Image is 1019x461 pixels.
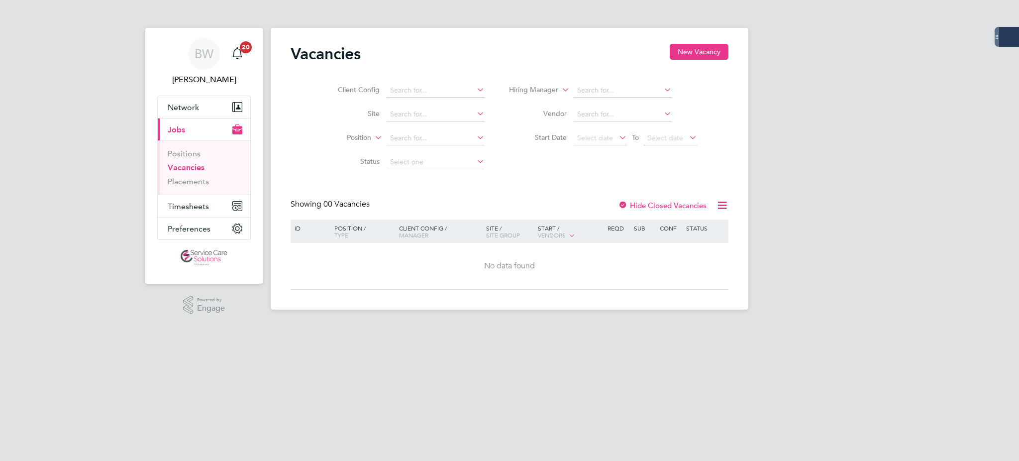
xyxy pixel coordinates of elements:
div: Status [684,220,727,236]
label: Site [322,109,380,118]
input: Search for... [387,131,485,145]
input: Search for... [387,108,485,121]
a: BW[PERSON_NAME] [157,38,251,86]
a: Go to home page [157,250,251,266]
h2: Vacancies [291,44,361,64]
input: Search for... [387,84,485,98]
label: Vendor [509,109,567,118]
img: servicecare-logo-retina.png [181,250,227,266]
span: Select date [647,133,683,142]
span: 20 [240,41,252,53]
div: ID [292,220,327,236]
button: Jobs [158,118,250,140]
span: BW [195,47,213,60]
button: New Vacancy [670,44,728,60]
span: Site Group [486,231,520,239]
label: Position [314,133,371,143]
div: Site / [484,220,536,243]
div: Reqd [605,220,631,236]
span: Jobs [168,125,185,134]
div: No data found [292,261,727,271]
span: Engage [197,304,225,313]
div: Position / [327,220,397,243]
span: Select date [577,133,613,142]
div: Showing [291,199,372,210]
button: Network [158,96,250,118]
span: Network [168,103,199,112]
label: Status [322,157,380,166]
label: Start Date [509,133,567,142]
div: Jobs [158,140,250,195]
a: Vacancies [168,163,204,172]
button: Preferences [158,218,250,239]
span: Type [334,231,348,239]
span: Timesheets [168,202,209,211]
span: Preferences [168,224,210,233]
span: Bethany Wiles [157,74,251,86]
span: Vendors [538,231,566,239]
a: Positions [168,149,201,158]
input: Select one [387,155,485,169]
a: Powered byEngage [183,296,225,315]
span: Powered by [197,296,225,304]
input: Search for... [574,108,672,121]
div: Sub [631,220,657,236]
nav: Main navigation [145,28,263,284]
label: Hide Closed Vacancies [618,201,707,210]
div: Start / [535,220,605,244]
div: Client Config / [397,220,484,243]
a: 20 [227,38,247,70]
input: Search for... [574,84,672,98]
button: Timesheets [158,195,250,217]
span: Manager [399,231,428,239]
div: Conf [657,220,683,236]
label: Client Config [322,85,380,94]
span: To [629,131,642,144]
span: 00 Vacancies [323,199,370,209]
a: Placements [168,177,209,186]
label: Hiring Manager [501,85,558,95]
